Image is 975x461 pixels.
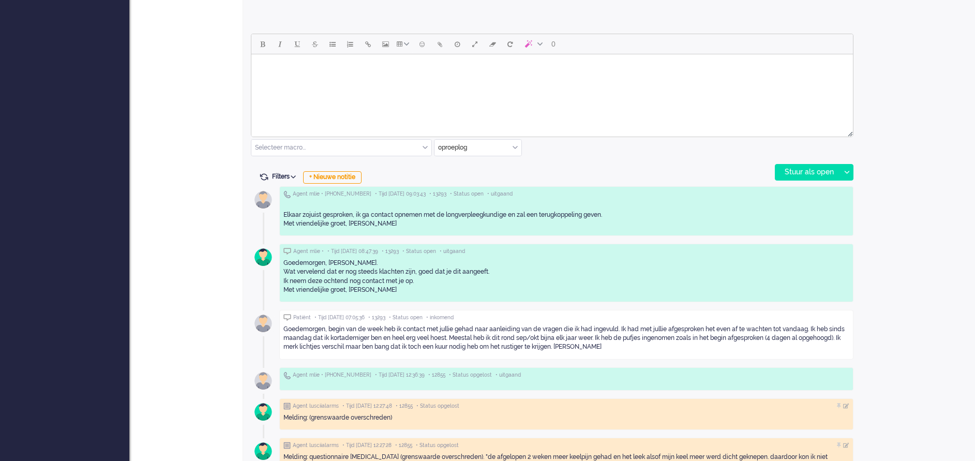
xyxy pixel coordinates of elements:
[551,40,556,48] span: 0
[396,403,413,410] span: • 12855
[250,399,276,425] img: avatar
[547,35,560,53] button: 0
[416,403,459,410] span: • Status opgelost
[324,35,341,53] button: Bullet list
[466,35,484,53] button: Fullscreen
[449,371,492,379] span: • Status opgelost
[271,35,289,53] button: Italic
[283,248,291,255] img: ic_chat_grey.svg
[359,35,377,53] button: Insert/edit link
[389,314,423,321] span: • Status open
[519,35,547,53] button: AI
[496,371,521,379] span: • uitgaand
[293,314,311,321] span: Patiënt
[283,259,849,294] div: Goedemorgen, [PERSON_NAME]. Wat vervelend dat er nog steeds klachten zijn, goed dat je dit aangee...
[431,35,448,53] button: Add attachment
[775,165,840,180] div: Stuur als open
[413,35,431,53] button: Emoticons
[342,403,392,410] span: • Tijd [DATE] 12:27:48
[394,35,413,53] button: Table
[303,171,362,184] div: + Nieuwe notitie
[250,368,276,394] img: avatar
[306,35,324,53] button: Strikethrough
[448,35,466,53] button: Delay message
[283,413,849,422] div: Melding: (grenswaarde overschreden)
[293,403,339,410] span: Agent lusciialarms
[395,442,412,449] span: • 12855
[440,248,465,255] span: • uitgaand
[293,248,324,255] span: Agent mlie •
[368,314,385,321] span: • 13293
[428,371,445,379] span: • 12855
[487,190,513,198] span: • uitgaand
[283,314,291,321] img: ic_chat_grey.svg
[844,127,853,137] div: Resize
[375,190,426,198] span: • Tijd [DATE] 09:03:43
[501,35,519,53] button: Reset content
[289,35,306,53] button: Underline
[341,35,359,53] button: Numbered list
[250,310,276,336] img: avatar
[283,371,291,379] img: ic_telephone_grey.svg
[250,244,276,270] img: avatar
[402,248,436,255] span: • Status open
[250,187,276,213] img: avatar
[283,190,291,198] img: ic_telephone_grey.svg
[283,202,849,228] div: Elkaar zojuist gesproken, ik ga contact opnemen met de longverpleegkundige en zal een terugkoppel...
[484,35,501,53] button: Clear formatting
[327,248,378,255] span: • Tijd [DATE] 08:47:39
[377,35,394,53] button: Insert/edit image
[450,190,484,198] span: • Status open
[283,442,291,449] img: ic_note_grey.svg
[375,371,425,379] span: • Tijd [DATE] 12:36:39
[426,314,454,321] span: • inkomend
[314,314,365,321] span: • Tijd [DATE] 07:05:36
[293,371,371,379] span: Agent mlie • [PHONE_NUMBER]
[429,190,446,198] span: • 13293
[283,325,849,351] div: Goedemorgen, begin van de week heb ik contact met jullie gehad naar aanleiding van de vragen die ...
[382,248,399,255] span: • 13293
[253,35,271,53] button: Bold
[283,403,291,410] img: ic_note_grey.svg
[416,442,459,449] span: • Status opgelost
[293,190,371,198] span: Agent mlie • [PHONE_NUMBER]
[293,442,339,449] span: Agent lusciialarms
[342,442,392,449] span: • Tijd [DATE] 12:27:28
[251,54,853,127] iframe: Rich Text Area
[272,173,299,180] span: Filters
